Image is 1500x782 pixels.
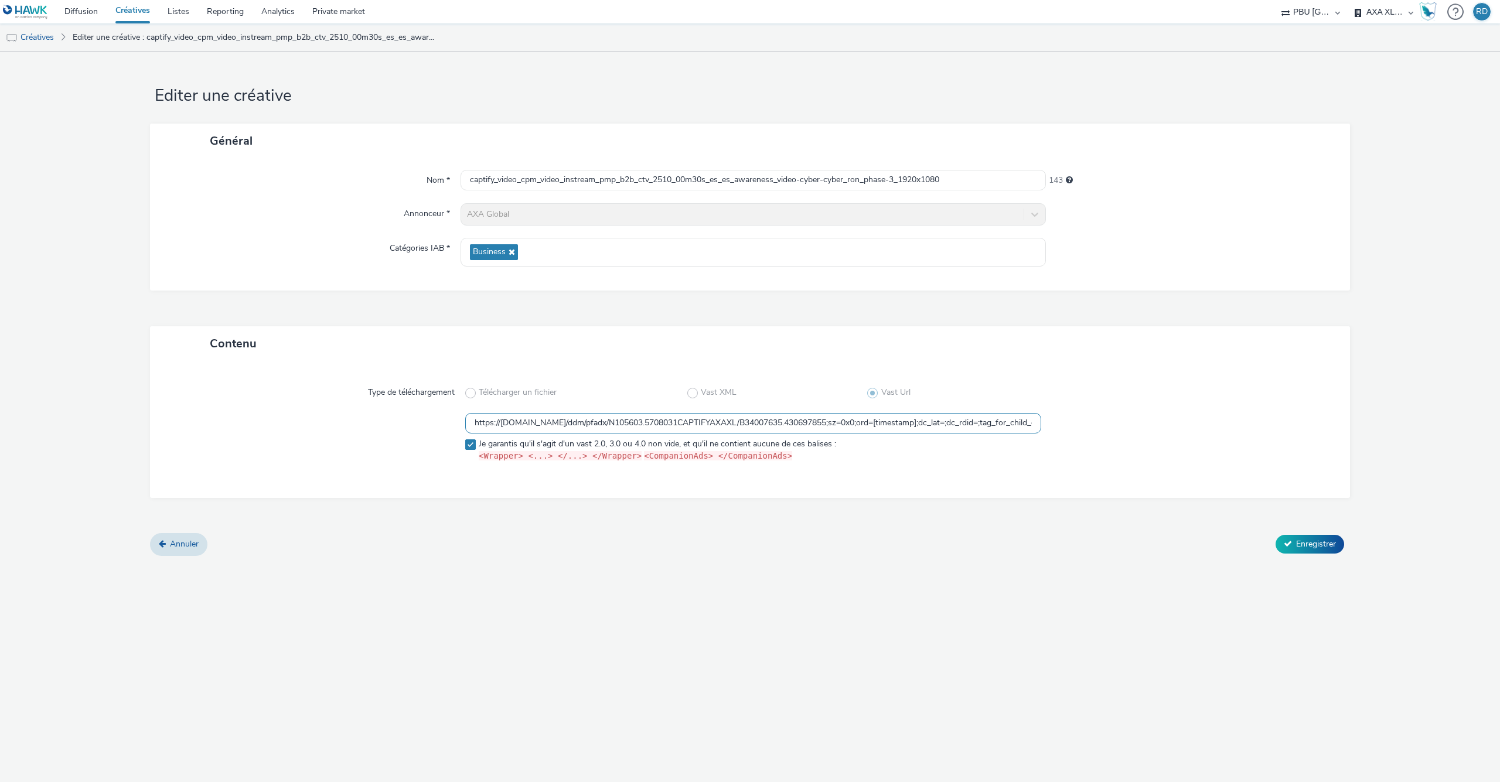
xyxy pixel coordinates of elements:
[363,382,459,398] label: Type de téléchargement
[1066,175,1073,186] div: 255 caractères maximum
[422,170,455,186] label: Nom *
[1276,535,1344,554] button: Enregistrer
[1419,2,1441,21] a: Hawk Academy
[701,387,737,398] span: Vast XML
[1049,175,1063,186] span: 143
[461,170,1046,190] input: Nom
[150,85,1350,107] h1: Editer une créative
[150,533,207,555] a: Annuler
[644,451,792,460] code: <CompanionAds> </CompanionAds>
[170,538,199,549] span: Annuler
[881,387,911,398] span: Vast Url
[479,438,836,463] span: Je garantis qu'il s'agit d'un vast 2.0, 3.0 ou 4.0 non vide, et qu'il ne contient aucune de ces b...
[210,336,257,351] span: Contenu
[479,451,642,460] code: <Wrapper> <...> </...> </Wrapper>
[1476,3,1488,21] div: RD
[210,133,253,149] span: Général
[1296,538,1336,549] span: Enregistrer
[3,5,48,19] img: undefined Logo
[479,387,557,398] span: Télécharger un fichier
[473,247,506,257] span: Business
[67,23,442,52] a: Editer une créative : captify_video_cpm_video_instream_pmp_b2b_ctv_2510_00m30s_es_es_awareness_vi...
[385,238,455,254] label: Catégories IAB *
[399,203,455,220] label: Annonceur *
[1419,2,1437,21] img: Hawk Academy
[6,32,18,44] img: tv
[465,413,1041,433] input: URL du vast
